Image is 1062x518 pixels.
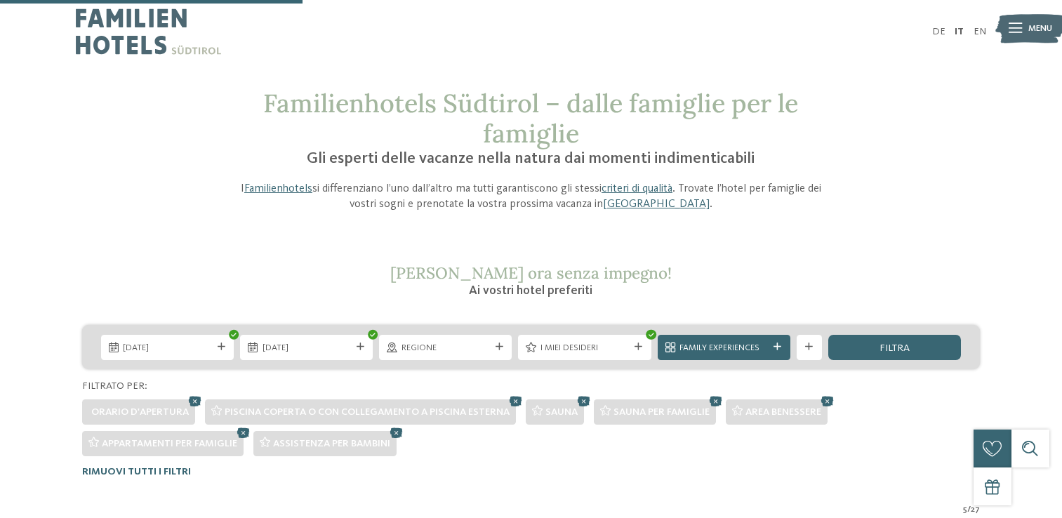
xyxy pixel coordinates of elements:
[263,342,351,354] span: [DATE]
[932,27,945,36] a: DE
[469,284,592,297] span: Ai vostri hotel preferiti
[971,503,980,516] span: 27
[390,263,672,283] span: [PERSON_NAME] ora senza impegno!
[82,381,147,391] span: Filtrato per:
[974,27,986,36] a: EN
[880,343,910,353] span: filtra
[225,407,510,417] span: Piscina coperta o con collegamento a piscina esterna
[91,407,189,417] span: Orario d'apertura
[82,467,191,477] span: Rimuovi tutti i filtri
[955,27,964,36] a: IT
[307,151,755,166] span: Gli esperti delle vacanze nella natura dai momenti indimenticabili
[545,407,578,417] span: Sauna
[102,439,237,449] span: Appartamenti per famiglie
[745,407,821,417] span: Area benessere
[123,342,211,354] span: [DATE]
[244,183,312,194] a: Familienhotels
[613,407,710,417] span: Sauna per famiglie
[1028,22,1052,35] span: Menu
[273,439,390,449] span: Assistenza per bambini
[231,181,832,213] p: I si differenziano l’uno dall’altro ma tutti garantiscono gli stessi . Trovate l’hotel per famigl...
[263,87,798,150] span: Familienhotels Südtirol – dalle famiglie per le famiglie
[401,342,490,354] span: Regione
[963,503,967,516] span: 5
[967,503,971,516] span: /
[679,342,768,354] span: Family Experiences
[602,183,672,194] a: criteri di qualità
[603,199,710,210] a: [GEOGRAPHIC_DATA]
[540,342,629,354] span: I miei desideri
